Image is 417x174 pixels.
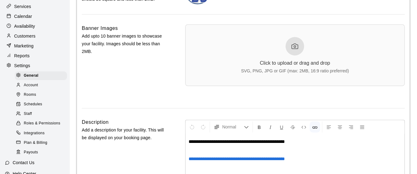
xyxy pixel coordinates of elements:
[298,121,309,132] button: Insert Code
[15,71,69,80] a: General
[24,73,39,79] span: General
[82,32,166,56] p: Add upto 10 banner images to showcase your facility. Images should be less than 2MB.
[24,120,60,127] span: Roles & Permissions
[24,130,45,136] span: Integrations
[24,111,32,117] span: Staff
[15,110,67,118] div: Staff
[5,51,65,60] a: Reports
[346,121,356,132] button: Right Align
[5,12,65,21] a: Calendar
[15,100,67,109] div: Schedules
[15,138,69,148] a: Plan & Billing
[15,148,67,157] div: Payouts
[335,121,345,132] button: Center Align
[187,121,197,132] button: Undo
[24,140,47,146] span: Plan & Billing
[5,2,65,11] a: Services
[357,121,367,132] button: Justify Align
[222,124,244,130] span: Normal
[211,121,251,132] button: Formatting Options
[13,160,35,166] p: Contact Us
[15,129,67,138] div: Integrations
[260,60,330,66] div: Click to upload or drag and drop
[15,81,67,90] div: Account
[14,43,34,49] p: Marketing
[15,90,69,100] a: Rooms
[82,126,166,142] p: Add a description for your facility. This will be displayed on your booking page.
[14,23,35,29] p: Availability
[241,68,349,73] div: SVG, PNG, JPG or GIF (max: 2MB, 16:9 ratio preferred)
[276,121,287,132] button: Format Underline
[24,82,38,88] span: Account
[14,63,30,69] p: Settings
[15,80,69,90] a: Account
[24,101,42,107] span: Schedules
[15,91,67,99] div: Rooms
[24,149,38,156] span: Payouts
[254,121,265,132] button: Format Bold
[14,3,31,10] p: Services
[15,119,67,128] div: Roles & Permissions
[15,100,69,109] a: Schedules
[265,121,276,132] button: Format Italics
[5,61,65,70] a: Settings
[24,92,36,98] span: Rooms
[15,109,69,119] a: Staff
[82,24,118,32] h6: Banner Images
[82,118,109,126] h6: Description
[14,33,35,39] p: Customers
[15,71,67,80] div: General
[323,121,334,132] button: Left Align
[15,139,67,147] div: Plan & Billing
[15,119,69,128] a: Roles & Permissions
[14,13,32,19] p: Calendar
[15,128,69,138] a: Integrations
[14,53,30,59] p: Reports
[15,148,69,157] a: Payouts
[5,22,65,31] a: Availability
[5,41,65,51] a: Marketing
[5,31,65,41] a: Customers
[198,121,208,132] button: Redo
[310,121,320,132] button: Insert Link
[287,121,298,132] button: Format Strikethrough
